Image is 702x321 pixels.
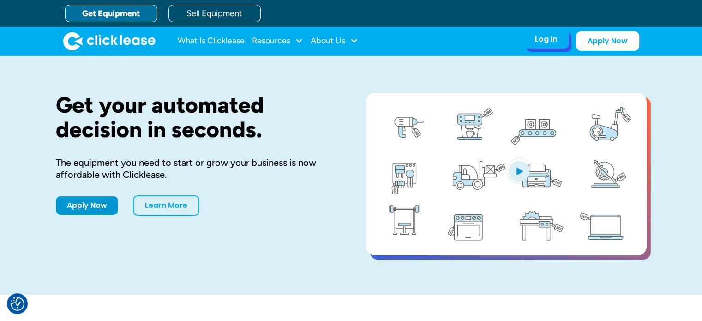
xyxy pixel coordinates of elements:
[366,93,647,255] a: open lightbox
[56,93,336,142] h1: Get your automated decision in seconds.
[56,196,118,215] a: Apply Now
[535,35,557,44] div: Log In
[252,32,303,50] div: Resources
[178,32,245,50] a: What Is Clicklease
[168,5,261,22] a: Sell Equipment
[65,5,157,22] a: Get Equipment
[11,297,24,311] img: Revisit consent button
[63,32,156,50] img: Clicklease logo
[63,32,156,50] a: home
[576,31,639,51] a: Apply Now
[506,158,531,184] img: Blue play button logo on a light blue circular background
[311,32,358,50] div: About Us
[56,157,336,181] div: The equipment you need to start or grow your business is now affordable with Clicklease.
[11,297,24,311] button: Consent Preferences
[133,195,199,216] a: Learn More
